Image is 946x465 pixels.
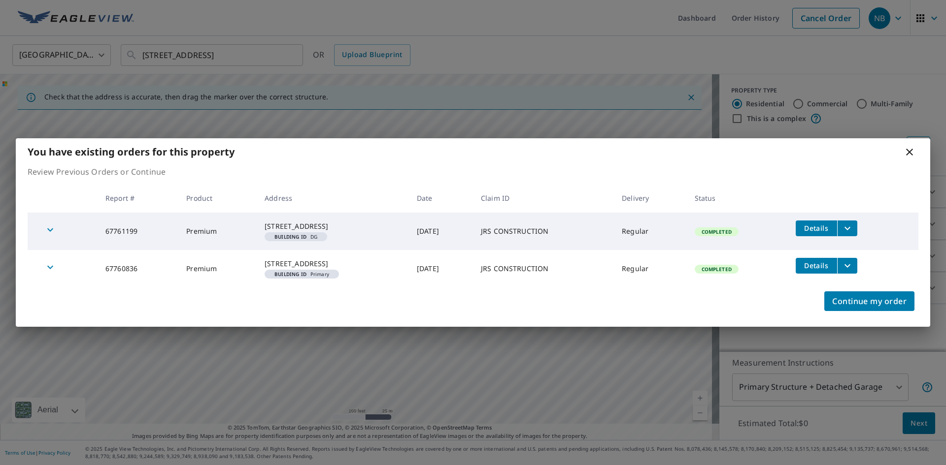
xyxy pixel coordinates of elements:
th: Product [178,184,257,213]
th: Address [257,184,409,213]
td: JRS CONSTRUCTION [473,213,614,250]
td: 67761199 [98,213,178,250]
td: 67760836 [98,250,178,287]
th: Delivery [614,184,686,213]
th: Date [409,184,473,213]
em: Building ID [274,234,306,239]
td: Premium [178,250,257,287]
button: detailsBtn-67760836 [796,258,837,274]
td: Regular [614,250,686,287]
div: [STREET_ADDRESS] [265,221,401,231]
span: Completed [696,228,738,235]
td: [DATE] [409,250,473,287]
button: detailsBtn-67761199 [796,220,837,236]
span: Continue my order [832,294,907,308]
th: Status [687,184,788,213]
div: [STREET_ADDRESS] [265,259,401,269]
td: Regular [614,213,686,250]
span: Primary [269,272,335,277]
td: JRS CONSTRUCTION [473,250,614,287]
em: Building ID [274,272,306,277]
th: Report # [98,184,178,213]
p: Review Previous Orders or Continue [28,166,918,178]
button: Continue my order [824,291,914,311]
b: You have existing orders for this property [28,145,235,158]
span: Completed [696,266,738,273]
th: Claim ID [473,184,614,213]
span: Details [802,261,831,270]
span: Details [802,223,831,233]
td: [DATE] [409,213,473,250]
button: filesDropdownBtn-67760836 [837,258,857,274]
span: DG [269,234,323,239]
td: Premium [178,213,257,250]
button: filesDropdownBtn-67761199 [837,220,857,236]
